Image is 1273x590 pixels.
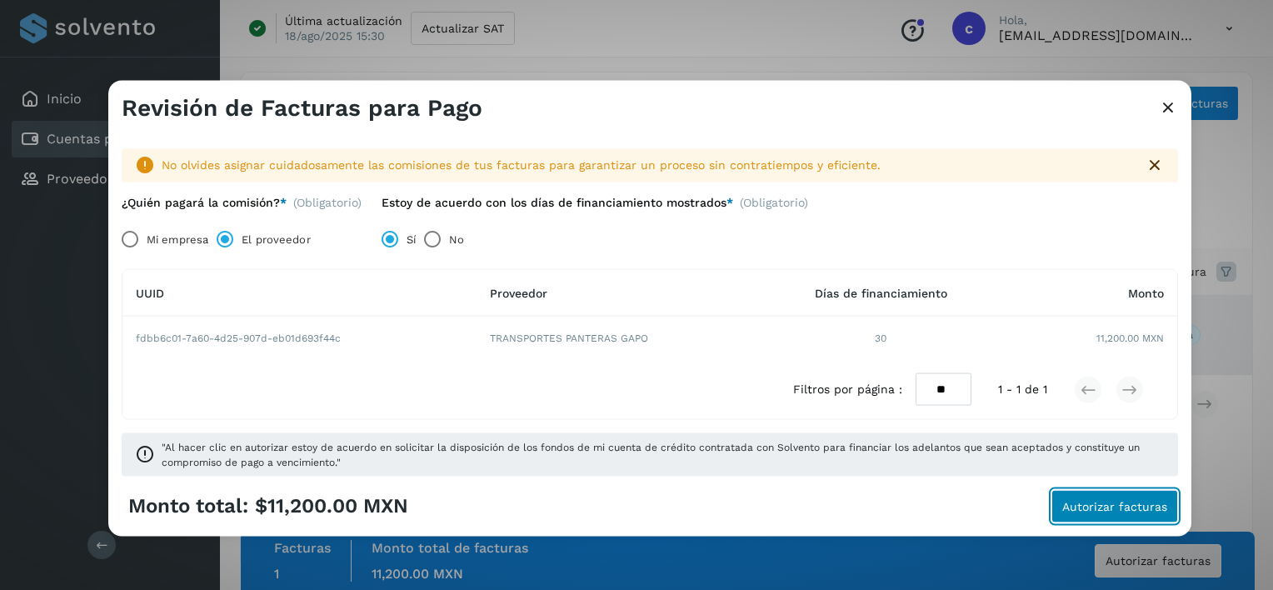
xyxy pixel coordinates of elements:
label: No [449,222,464,256]
span: 1 - 1 de 1 [998,381,1047,398]
label: El proveedor [242,222,310,256]
span: Monto [1128,286,1164,299]
label: Sí [407,222,416,256]
span: (Obligatorio) [293,195,362,209]
span: (Obligatorio) [740,195,808,216]
span: Días de financiamiento [815,286,947,299]
label: ¿Quién pagará la comisión? [122,195,287,209]
td: fdbb6c01-7a60-4d25-907d-eb01d693f44c [122,317,477,360]
span: Monto total: [128,494,248,518]
span: 11,200.00 MXN [1096,331,1164,346]
span: "Al hacer clic en autorizar estoy de acuerdo en solicitar la disposición de los fondos de mi cuen... [162,439,1165,469]
td: 30 [759,317,1002,360]
div: No olvides asignar cuidadosamente las comisiones de tus facturas para garantizar un proceso sin c... [162,157,1131,174]
label: Mi empresa [147,222,208,256]
h3: Revisión de Facturas para Pago [122,94,482,122]
label: Estoy de acuerdo con los días de financiamiento mostrados [382,195,733,209]
td: TRANSPORTES PANTERAS GAPO [477,317,759,360]
button: Autorizar facturas [1051,489,1178,522]
span: Proveedor [490,286,547,299]
span: Filtros por página : [793,381,902,398]
span: $11,200.00 MXN [255,494,408,518]
span: UUID [136,286,164,299]
span: Autorizar facturas [1062,500,1167,512]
